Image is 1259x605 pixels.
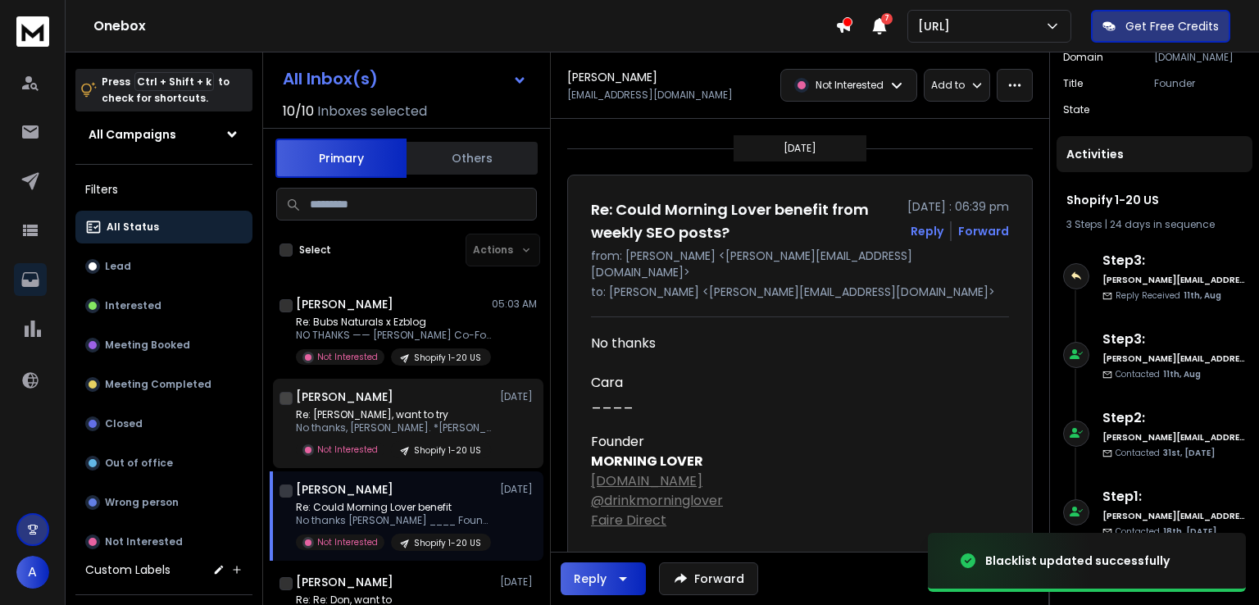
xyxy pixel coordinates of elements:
[16,556,49,589] button: A
[591,452,703,471] b: MORNING LOVER
[1066,217,1102,231] span: 3 Steps
[1163,447,1215,459] span: 31st, [DATE]
[591,284,1009,300] p: to: [PERSON_NAME] <[PERSON_NAME][EMAIL_ADDRESS][DOMAIN_NAME]>
[1125,18,1219,34] p: Get Free Credits
[985,553,1170,569] div: Blacklist updated successfully
[134,72,214,91] span: Ctrl + Shift + k
[102,74,230,107] p: Press to check for shortcuts.
[1102,510,1246,522] h6: [PERSON_NAME][EMAIL_ADDRESS][DOMAIN_NAME]
[881,13,893,25] span: 7
[296,574,393,590] h1: [PERSON_NAME]
[1102,330,1246,349] h6: Step 3 :
[500,483,537,496] p: [DATE]
[296,296,393,312] h1: [PERSON_NAME]
[958,223,1009,239] div: Forward
[296,329,493,342] p: NO THANKS —— [PERSON_NAME] Co-Founder/CEO BUBS 🇺🇸🐄💪🏼 [PERSON_NAME][EMAIL_ADDRESS][DOMAIN_NAME] > On
[105,339,190,352] p: Meeting Booked
[591,373,996,393] div: Cara
[659,562,758,595] button: Forward
[561,562,646,595] button: Reply
[317,536,378,548] p: Not Interested
[1102,487,1246,507] h6: Step 1 :
[75,447,252,480] button: Out of office
[567,89,733,102] p: [EMAIL_ADDRESS][DOMAIN_NAME]
[816,79,884,92] p: Not Interested
[591,393,996,412] div: ____
[105,378,211,391] p: Meeting Completed
[105,535,183,548] p: Not Interested
[1063,77,1083,90] p: title
[75,329,252,362] button: Meeting Booked
[1116,447,1215,459] p: Contacted
[1057,136,1252,172] div: Activities
[918,18,957,34] p: [URL]
[1154,51,1246,64] p: [DOMAIN_NAME]
[275,139,407,178] button: Primary
[1163,368,1201,380] span: 11th, Aug
[296,389,393,405] h1: [PERSON_NAME]
[1110,217,1215,231] span: 24 days in sequence
[296,408,493,421] p: Re: [PERSON_NAME], want to try
[85,562,170,578] h3: Custom Labels
[299,243,331,257] label: Select
[591,491,723,510] a: @drinkmorninglover
[89,126,176,143] h1: All Campaigns
[296,316,493,329] p: Re: Bubs Naturals x Ezblog
[911,223,943,239] button: Reply
[16,16,49,47] img: logo
[1102,251,1246,271] h6: Step 3 :
[283,102,314,121] span: 10 / 10
[75,250,252,283] button: Lead
[1066,192,1243,208] h1: Shopify 1-20 US
[1102,431,1246,444] h6: [PERSON_NAME][EMAIL_ADDRESS][DOMAIN_NAME]
[591,432,996,452] div: Founder
[317,102,427,121] h3: Inboxes selected
[75,289,252,322] button: Interested
[414,444,481,457] p: Shopify 1-20 US
[407,140,538,176] button: Others
[296,514,493,527] p: No thanks [PERSON_NAME] ____ Founder
[591,248,1009,280] p: from: [PERSON_NAME] <[PERSON_NAME][EMAIL_ADDRESS][DOMAIN_NAME]>
[296,481,393,498] h1: [PERSON_NAME]
[1066,218,1243,231] div: |
[591,471,702,490] a: [DOMAIN_NAME]
[75,525,252,558] button: Not Interested
[784,142,816,155] p: [DATE]
[591,511,666,530] a: Faire Direct
[105,457,173,470] p: Out of office
[1184,289,1221,302] span: 11th, Aug
[1116,368,1201,380] p: Contacted
[574,571,607,587] div: Reply
[105,496,179,509] p: Wrong person
[1154,77,1246,90] p: Founder
[93,16,835,36] h1: Onebox
[296,501,493,514] p: Re: Could Morning Lover benefit
[270,62,540,95] button: All Inbox(s)
[931,79,965,92] p: Add to
[500,390,537,403] p: [DATE]
[75,211,252,243] button: All Status
[414,537,481,549] p: Shopify 1-20 US
[1063,103,1089,116] p: State
[105,260,131,273] p: Lead
[75,486,252,519] button: Wrong person
[907,198,1009,215] p: [DATE] : 06:39 pm
[567,69,657,85] h1: [PERSON_NAME]
[75,368,252,401] button: Meeting Completed
[1116,289,1221,302] p: Reply Received
[296,421,493,434] p: No thanks, [PERSON_NAME]. *[PERSON_NAME]*
[1102,408,1246,428] h6: Step 2 :
[500,575,537,589] p: [DATE]
[1102,274,1246,286] h6: [PERSON_NAME][EMAIL_ADDRESS][DOMAIN_NAME]
[75,118,252,151] button: All Campaigns
[283,71,378,87] h1: All Inbox(s)
[317,351,378,363] p: Not Interested
[75,407,252,440] button: Closed
[75,178,252,201] h3: Filters
[1102,353,1246,365] h6: [PERSON_NAME][EMAIL_ADDRESS][DOMAIN_NAME]
[414,352,481,364] p: Shopify 1-20 US
[591,198,898,244] h1: Re: Could Morning Lover benefit from weekly SEO posts?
